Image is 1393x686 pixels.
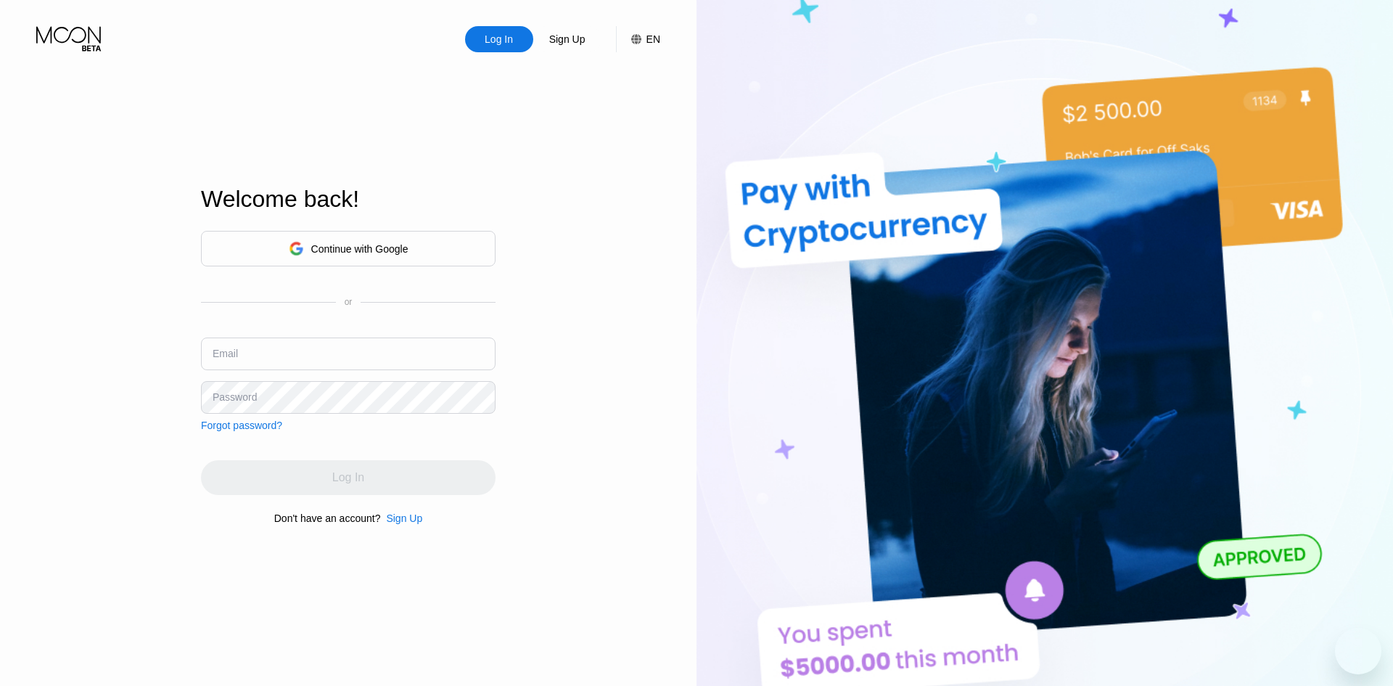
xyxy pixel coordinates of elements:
[616,26,660,52] div: EN
[201,231,496,266] div: Continue with Google
[533,26,601,52] div: Sign Up
[548,32,587,46] div: Sign Up
[465,26,533,52] div: Log In
[201,420,282,431] div: Forgot password?
[1335,628,1381,674] iframe: Button to launch messaging window
[380,513,422,524] div: Sign Up
[213,348,238,359] div: Email
[483,32,514,46] div: Log In
[274,513,381,524] div: Don't have an account?
[213,391,257,403] div: Password
[646,33,660,45] div: EN
[386,513,422,524] div: Sign Up
[311,243,408,255] div: Continue with Google
[345,297,353,307] div: or
[201,186,496,213] div: Welcome back!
